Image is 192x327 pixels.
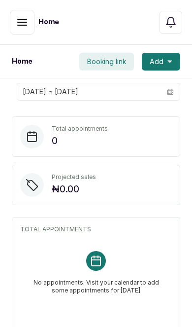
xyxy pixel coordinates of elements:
svg: calendar [167,88,174,95]
button: Booking link [79,53,134,71]
h1: Home [12,57,32,67]
p: TOTAL APPOINTMENTS [20,225,172,233]
input: Select date [17,83,161,100]
span: Add [150,57,163,67]
h1: Home [38,17,59,27]
button: Add [142,53,180,71]
span: Booking link [87,57,126,67]
p: No appointments. Visit your calendar to add some appointments for [DATE] [32,271,160,294]
p: Projected sales [52,173,96,181]
p: 0 [52,133,108,148]
p: ₦0.00 [52,181,96,197]
p: Total appointments [52,125,108,133]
